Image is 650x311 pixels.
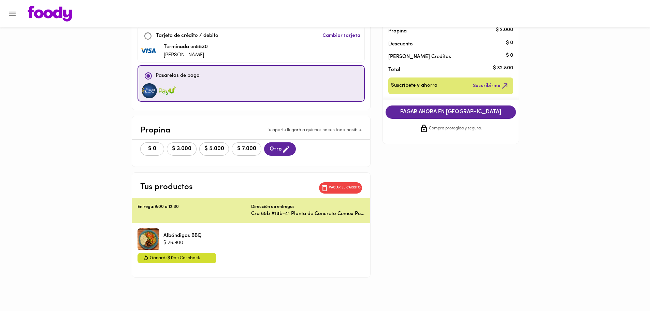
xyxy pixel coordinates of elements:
img: visa [141,83,158,98]
p: [PERSON_NAME] Creditos [388,53,502,60]
p: Vaciar el carrito [329,185,361,190]
span: Ganarás de Cashback [150,254,200,262]
p: Albóndigas BBQ [163,232,202,239]
button: Cambiar tarjeta [321,29,362,43]
span: Suscríbete y ahorra [391,82,437,90]
p: $ 0 [506,39,513,46]
span: $ 3.000 [171,146,192,152]
p: Dirección de entrega: [251,204,294,210]
span: $ 7.000 [236,146,257,152]
div: Albóndigas BBQ [138,228,159,250]
p: Propina [388,28,502,35]
button: PAGAR AHORA EN [GEOGRAPHIC_DATA] [386,105,516,119]
span: Suscribirme [473,82,509,90]
span: PAGAR AHORA EN [GEOGRAPHIC_DATA] [392,109,509,115]
p: $ 32.800 [493,65,513,72]
p: Terminada en 5830 [164,43,208,51]
button: Suscribirme [472,80,510,91]
p: Tu aporte llegará a quienes hacen todo posible. [267,127,362,133]
span: $ 0 [168,256,174,260]
button: Menu [4,5,21,22]
button: $ 7.000 [232,142,261,156]
span: Cambiar tarjeta [322,32,360,39]
p: Total [388,66,502,73]
p: Pasarelas de pago [156,72,200,80]
p: Descuento [388,41,413,48]
p: $ 0 [506,52,513,59]
span: $ 0 [145,146,160,152]
p: Tarjeta de crédito / debito [156,32,218,40]
button: $ 5.000 [199,142,229,156]
span: Compra protegida y segura. [429,125,482,132]
span: Otro [270,145,290,154]
p: Cra 65b #18b-41 Planta de Concreto Cemex Puente Aranda - Dejar en Portería por favor [251,210,365,217]
img: visa [159,83,176,98]
iframe: Messagebird Livechat Widget [610,271,643,304]
p: Tus productos [140,181,193,193]
p: $ 2.000 [496,26,513,33]
img: visa [141,48,158,54]
button: $ 3.000 [167,142,197,156]
button: $ 0 [140,142,164,156]
p: $ 26.900 [163,239,202,246]
p: [PERSON_NAME] [164,52,208,59]
p: Entrega: 9:00 a 12:30 [138,204,251,210]
button: Vaciar el carrito [319,182,362,194]
button: Otro [264,142,296,156]
span: $ 5.000 [204,146,225,152]
p: Propina [140,124,171,137]
img: logo.png [28,6,72,22]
